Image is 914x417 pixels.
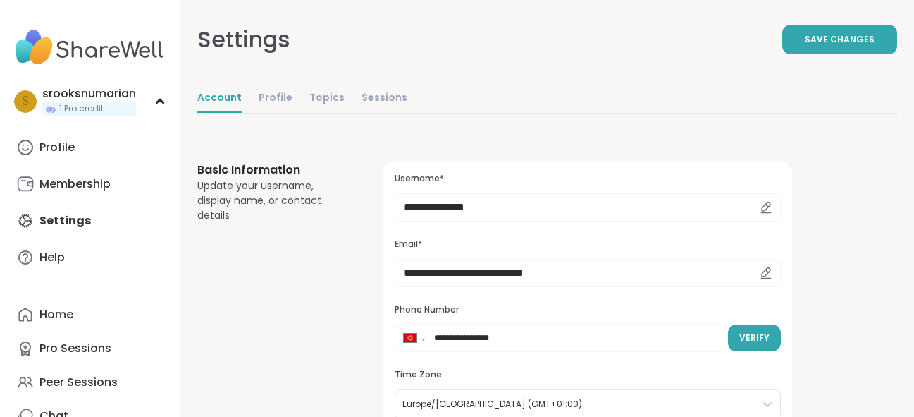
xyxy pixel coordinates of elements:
[59,103,104,115] span: 1 Pro credit
[11,241,168,274] a: Help
[197,179,350,223] div: Update your username, display name, or contact details
[39,341,111,356] div: Pro Sessions
[11,167,168,201] a: Membership
[728,325,781,351] button: Verify
[259,85,292,113] a: Profile
[11,23,168,72] img: ShareWell Nav Logo
[395,173,781,185] h3: Username*
[395,304,781,316] h3: Phone Number
[39,140,75,155] div: Profile
[395,238,781,250] h3: Email*
[39,250,65,265] div: Help
[11,365,168,399] a: Peer Sessions
[22,92,29,111] span: s
[197,23,290,56] div: Settings
[739,332,770,344] span: Verify
[39,375,118,390] div: Peer Sessions
[11,131,168,164] a: Profile
[805,33,875,46] span: Save Changes
[11,332,168,365] a: Pro Sessions
[782,25,897,54] button: Save Changes
[362,85,407,113] a: Sessions
[197,162,350,179] h3: Basic Information
[395,369,781,381] h3: Time Zone
[42,86,136,102] div: srooksnumarian
[39,307,73,322] div: Home
[197,85,242,113] a: Account
[39,176,111,192] div: Membership
[309,85,345,113] a: Topics
[11,298,168,332] a: Home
